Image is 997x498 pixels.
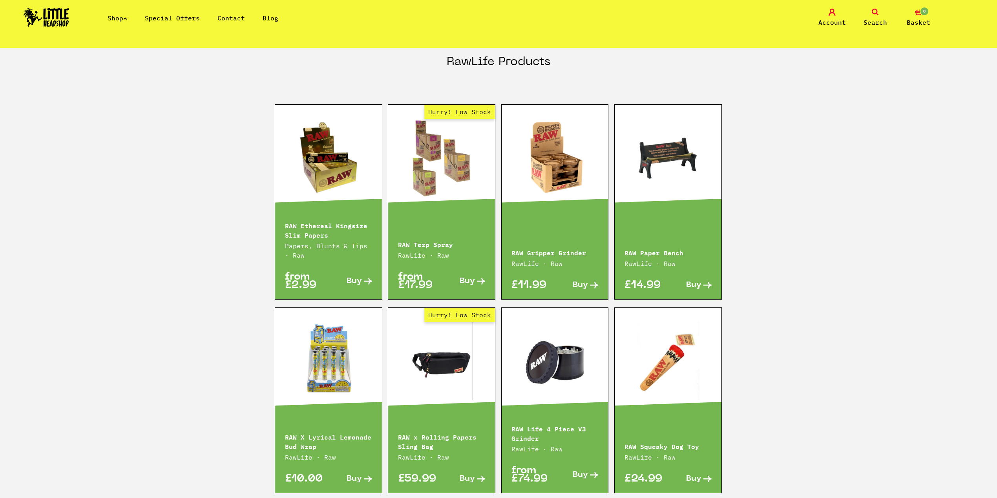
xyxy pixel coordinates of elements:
[511,281,555,289] p: £11.99
[347,277,362,285] span: Buy
[511,247,599,257] p: RAW Gripper Grinder
[285,432,372,451] p: RAW X Lyrical Lemonade Bud Wrap
[329,273,372,289] a: Buy
[668,281,712,289] a: Buy
[555,281,599,289] a: Buy
[398,273,442,289] p: from £17.99
[573,471,588,479] span: Buy
[818,18,846,27] span: Account
[899,9,938,27] a: 0 Basket
[108,14,127,22] a: Shop
[398,251,485,260] p: RawLife · Raw
[511,259,599,268] p: RawLife · Raw
[624,247,712,257] p: RAW Paper Bench
[398,239,485,249] p: RAW Terp Spray
[573,281,588,289] span: Buy
[388,322,495,400] a: Hurry! Low Stock
[511,423,599,442] p: RAW Life 4 Piece V3 Grinder
[285,220,372,239] p: RAW Ethereal Kingsize Slim Papers
[285,453,372,462] p: RawLife · Raw
[624,441,712,451] p: RAW Squeaky Dog Toy
[329,475,372,483] a: Buy
[460,277,475,285] span: Buy
[447,55,550,87] h2: RawLife Products
[864,18,887,27] span: Search
[686,281,701,289] span: Buy
[217,14,245,22] a: Contact
[856,9,895,27] a: Search
[24,8,69,27] img: Little Head Shop Logo
[624,281,668,289] p: £14.99
[285,475,329,483] p: £10.00
[398,453,485,462] p: RawLife · Raw
[424,105,495,119] span: Hurry! Low Stock
[263,14,278,22] a: Blog
[398,475,442,483] p: £59.99
[624,453,712,462] p: RawLife · Raw
[907,18,930,27] span: Basket
[624,475,668,483] p: £24.99
[398,432,485,451] p: RAW x Rolling Papers Sling Bag
[145,14,200,22] a: Special Offers
[424,308,495,322] span: Hurry! Low Stock
[388,118,495,197] a: Hurry! Low Stock
[285,241,372,260] p: Papers, Blunts & Tips · Raw
[686,475,701,483] span: Buy
[511,444,599,454] p: RawLife · Raw
[442,273,485,289] a: Buy
[511,467,555,483] p: from £74.99
[555,467,599,483] a: Buy
[285,273,329,289] p: from £2.99
[460,475,475,483] span: Buy
[668,475,712,483] a: Buy
[920,7,929,16] span: 0
[347,475,362,483] span: Buy
[624,259,712,268] p: RawLife · Raw
[442,475,485,483] a: Buy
